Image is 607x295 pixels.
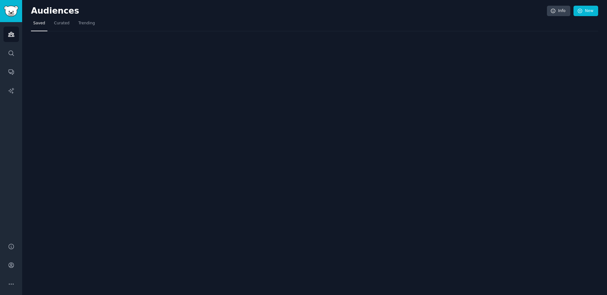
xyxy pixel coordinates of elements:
img: GummySearch logo [4,6,18,17]
a: Saved [31,18,47,31]
a: Info [547,6,570,16]
span: Trending [78,21,95,26]
span: Curated [54,21,70,26]
a: Curated [52,18,72,31]
h2: Audiences [31,6,547,16]
span: Saved [33,21,45,26]
a: Trending [76,18,97,31]
a: New [573,6,598,16]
